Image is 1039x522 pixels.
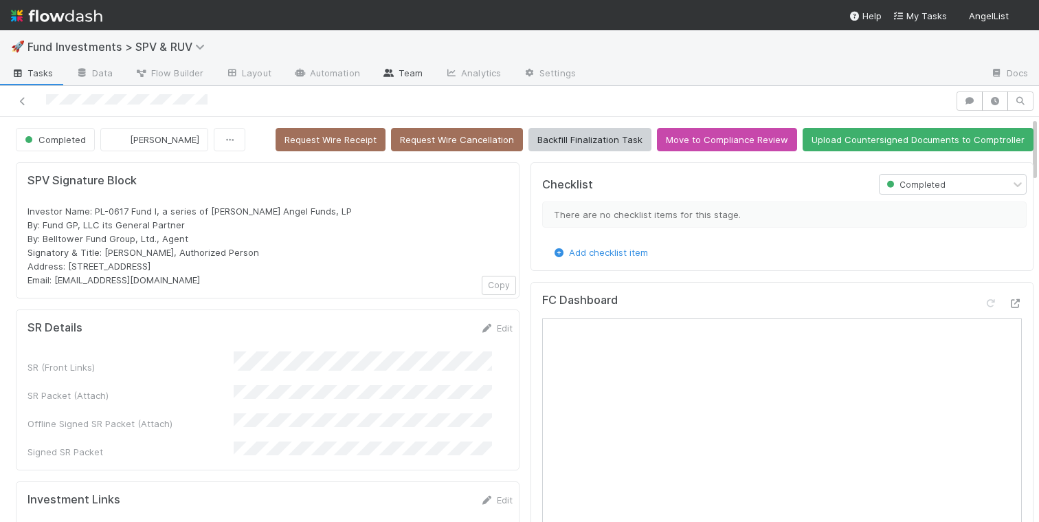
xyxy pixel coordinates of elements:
[27,174,508,188] h5: SPV Signature Block
[27,321,82,335] h5: SR Details
[282,63,371,85] a: Automation
[27,445,234,459] div: Signed SR Packet
[542,178,593,192] h5: Checklist
[512,63,587,85] a: Settings
[214,63,282,85] a: Layout
[542,294,618,307] h5: FC Dashboard
[552,247,648,258] a: Add checklist item
[884,180,946,190] span: Completed
[130,134,199,145] span: [PERSON_NAME]
[893,9,947,23] a: My Tasks
[480,494,513,505] a: Edit
[27,417,234,431] div: Offline Signed SR Packet (Attach)
[100,128,208,151] button: [PERSON_NAME]
[849,9,882,23] div: Help
[482,276,516,295] button: Copy
[27,206,352,285] span: Investor Name: PL-0617 Fund I, a series of [PERSON_NAME] Angel Funds, LP By: Fund GP, LLC its Gen...
[528,128,651,151] button: Backfill Finalization Task
[371,63,434,85] a: Team
[135,66,203,80] span: Flow Builder
[803,128,1034,151] button: Upload Countersigned Documents to Comptroller
[893,10,947,21] span: My Tasks
[65,63,124,85] a: Data
[27,389,234,402] div: SR Packet (Attach)
[27,40,212,54] span: Fund Investments > SPV & RUV
[27,493,120,507] h5: Investment Links
[969,10,1009,21] span: AngelList
[979,63,1039,85] a: Docs
[657,128,797,151] button: Move to Compliance Review
[434,63,512,85] a: Analytics
[22,134,86,145] span: Completed
[276,128,386,151] button: Request Wire Receipt
[480,323,513,334] a: Edit
[1014,10,1028,23] img: avatar_ddac2f35-6c49-494a-9355-db49d32eca49.png
[11,4,102,28] img: logo-inverted-e16ddd16eac7371096b0.svg
[112,133,126,146] img: avatar_d055a153-5d46-4590-b65c-6ad68ba65107.png
[16,128,95,151] button: Completed
[27,360,234,374] div: SR (Front Links)
[124,63,214,85] a: Flow Builder
[11,66,54,80] span: Tasks
[391,128,523,151] button: Request Wire Cancellation
[542,202,1027,228] div: There are no checklist items for this stage.
[11,41,25,52] span: 🚀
